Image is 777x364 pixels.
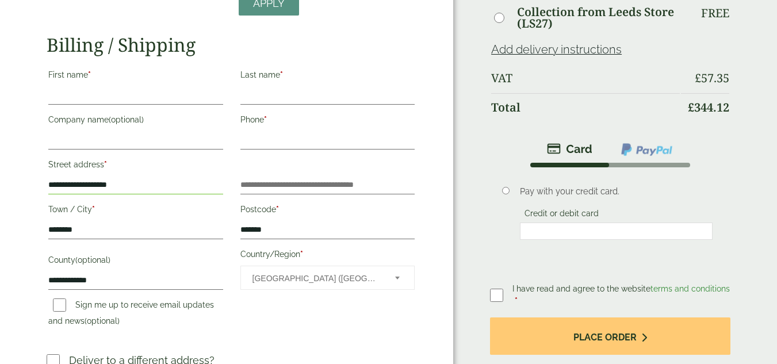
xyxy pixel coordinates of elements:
[75,255,110,265] span: (optional)
[276,205,279,214] abbr: required
[491,93,680,121] th: Total
[240,201,415,221] label: Postcode
[85,316,120,325] span: (optional)
[491,64,680,92] th: VAT
[48,112,223,131] label: Company name
[695,70,701,86] span: £
[517,6,680,29] label: Collection from Leeds Store (LS27)
[53,298,66,312] input: Sign me up to receive email updates and news(optional)
[264,115,267,124] abbr: required
[48,201,223,221] label: Town / City
[109,115,144,124] span: (optional)
[512,284,730,293] span: I have read and agree to the website
[240,266,415,290] span: Country/Region
[688,99,729,115] bdi: 344.12
[48,300,214,329] label: Sign me up to receive email updates and news
[547,142,592,156] img: stripe.png
[491,43,622,56] a: Add delivery instructions
[252,266,380,290] span: United Kingdom (UK)
[515,296,518,305] abbr: required
[620,142,673,157] img: ppcp-gateway.png
[300,250,303,259] abbr: required
[490,317,730,355] button: Place order
[280,70,283,79] abbr: required
[240,67,415,86] label: Last name
[523,226,709,236] iframe: Secure card payment input frame
[695,70,729,86] bdi: 57.35
[48,252,223,271] label: County
[240,112,415,131] label: Phone
[520,209,603,221] label: Credit or debit card
[48,156,223,176] label: Street address
[48,67,223,86] label: First name
[240,246,415,266] label: Country/Region
[650,284,730,293] a: terms and conditions
[520,185,713,198] p: Pay with your credit card.
[92,205,95,214] abbr: required
[47,34,416,56] h2: Billing / Shipping
[88,70,91,79] abbr: required
[701,6,729,20] p: Free
[104,160,107,169] abbr: required
[688,99,694,115] span: £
